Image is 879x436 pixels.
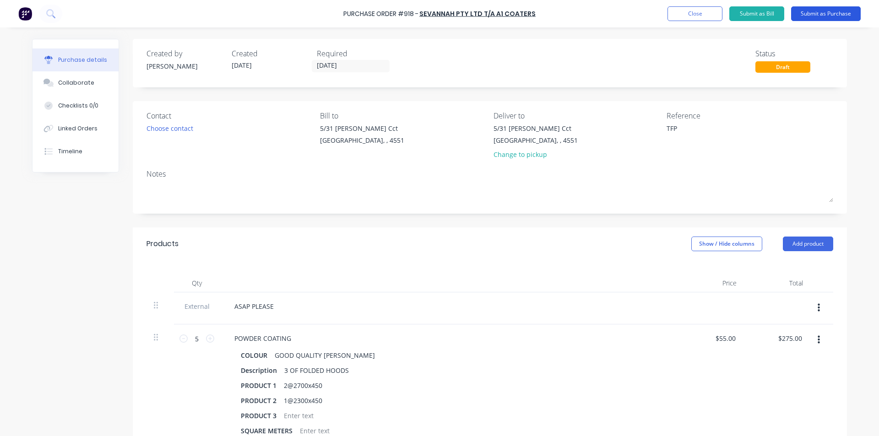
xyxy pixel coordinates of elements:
div: Contact [146,110,313,121]
div: Created [232,48,309,59]
div: Required [317,48,395,59]
div: Checklists 0/0 [58,102,98,110]
div: Change to pickup [494,150,578,159]
div: COLOUR [237,349,271,362]
div: Created by [146,48,224,59]
div: 1@2300x450 [280,394,326,407]
div: Total [744,274,810,292]
div: Purchase Order #918 - [343,9,418,19]
div: Deliver to [494,110,660,121]
div: [GEOGRAPHIC_DATA], , 4551 [320,135,404,145]
div: PRODUCT 3 [237,409,280,422]
div: 5/31 [PERSON_NAME] Cct [320,124,404,133]
div: GOOD QUALITY [PERSON_NAME] [271,349,379,362]
button: Close [667,6,722,21]
button: Timeline [33,140,119,163]
div: Collaborate [58,79,94,87]
span: External [181,301,212,311]
div: 2@2700x450 [280,379,326,392]
div: 5/31 [PERSON_NAME] Cct [494,124,578,133]
button: Add product [783,237,833,251]
div: Products [146,238,179,249]
button: Submit as Bill [729,6,784,21]
textarea: TFP [667,124,781,144]
div: POWDER COATING [227,332,298,345]
img: Factory [18,7,32,21]
div: Status [755,48,833,59]
button: Show / Hide columns [691,237,762,251]
button: Linked Orders [33,117,119,140]
div: Bill to [320,110,487,121]
div: [GEOGRAPHIC_DATA], , 4551 [494,135,578,145]
button: Collaborate [33,71,119,94]
div: Linked Orders [58,124,98,133]
div: 3 OF FOLDED HOODS [281,364,353,377]
div: Purchase details [58,56,107,64]
div: Qty [174,274,220,292]
div: Timeline [58,147,82,156]
div: Price [678,274,744,292]
div: Description [237,364,281,377]
a: SEVANNAH PTY LTD T/A A1 Coaters [419,9,536,18]
div: PRODUCT 1 [237,379,280,392]
div: Reference [667,110,833,121]
div: Notes [146,168,833,179]
div: Choose contact [146,124,193,133]
div: ASAP PLEASE [227,300,281,313]
div: PRODUCT 2 [237,394,280,407]
div: Draft [755,61,810,73]
button: Submit as Purchase [791,6,861,21]
button: Checklists 0/0 [33,94,119,117]
button: Purchase details [33,48,119,71]
div: [PERSON_NAME] [146,61,224,71]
